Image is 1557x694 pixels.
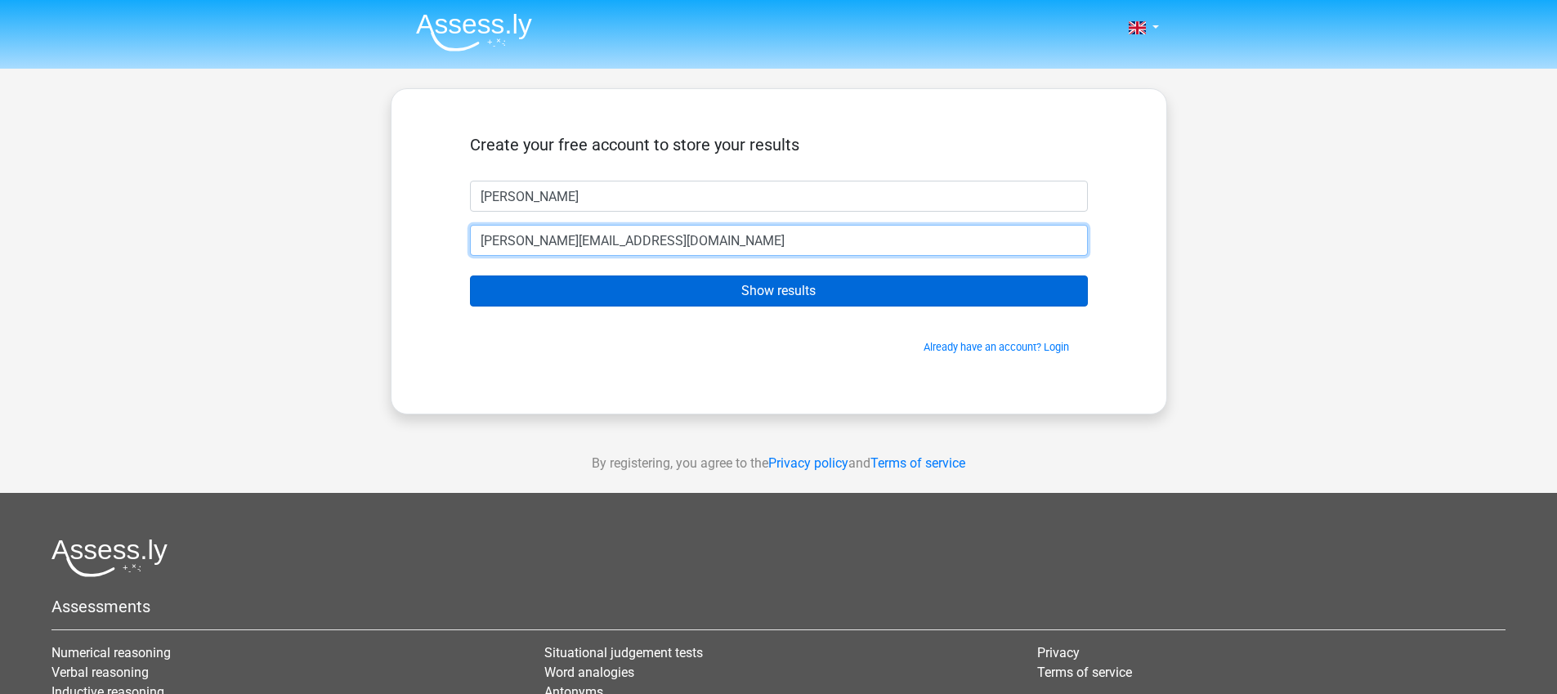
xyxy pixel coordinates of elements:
[470,225,1088,256] input: Email
[51,597,1506,616] h5: Assessments
[924,341,1069,353] a: Already have an account? Login
[544,645,703,660] a: Situational judgement tests
[870,455,965,471] a: Terms of service
[768,455,848,471] a: Privacy policy
[470,181,1088,212] input: First name
[470,135,1088,154] h5: Create your free account to store your results
[1037,665,1132,680] a: Terms of service
[51,539,168,577] img: Assessly logo
[544,665,634,680] a: Word analogies
[470,275,1088,307] input: Show results
[1037,645,1080,660] a: Privacy
[416,13,532,51] img: Assessly
[51,645,171,660] a: Numerical reasoning
[51,665,149,680] a: Verbal reasoning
